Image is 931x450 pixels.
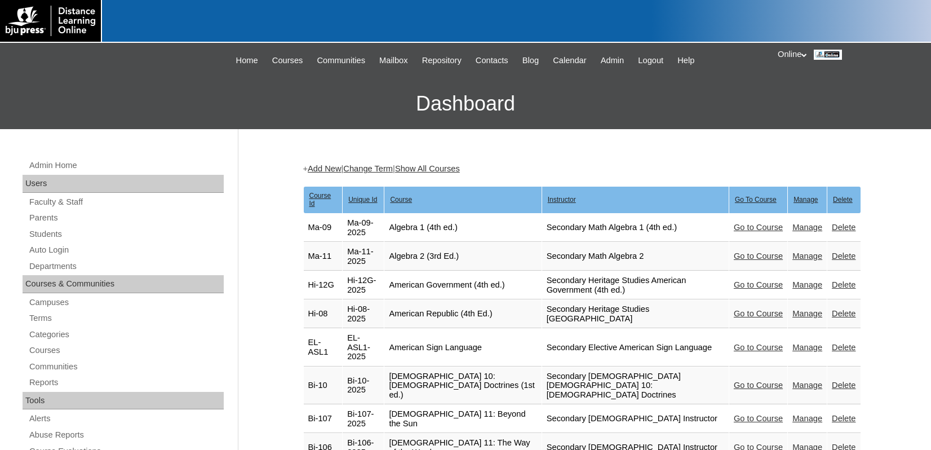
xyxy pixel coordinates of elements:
[734,223,783,232] a: Go to Course
[6,6,95,36] img: logo-white.png
[236,54,258,67] span: Home
[304,242,343,271] td: Ma-11
[28,227,224,241] a: Students
[272,54,303,67] span: Courses
[304,405,343,433] td: Bi-107
[832,309,855,318] a: Delete
[6,78,925,129] h3: Dashboard
[792,223,822,232] a: Manage
[734,414,783,423] a: Go to Course
[23,175,224,193] div: Users
[28,360,224,374] a: Communities
[542,405,729,433] td: Secondary [DEMOGRAPHIC_DATA] Instructor
[304,329,343,367] td: EL-ASL1
[792,381,822,390] a: Manage
[632,54,669,67] a: Logout
[348,196,377,204] u: Unique Id
[308,164,341,173] a: Add New
[792,343,822,352] a: Manage
[304,214,343,242] td: Ma-09
[311,54,371,67] a: Communities
[343,405,384,433] td: Bi-107-2025
[343,164,393,173] a: Change Term
[422,54,462,67] span: Repository
[792,252,822,261] a: Manage
[548,196,576,204] u: Instructor
[343,367,384,405] td: Bi-10-2025
[601,54,624,67] span: Admin
[734,280,783,289] a: Go to Course
[28,195,224,209] a: Faculty & Staff
[638,54,663,67] span: Logout
[832,223,855,232] a: Delete
[384,367,541,405] td: [DEMOGRAPHIC_DATA] 10: [DEMOGRAPHIC_DATA] Doctrines (1st ed.)
[317,54,365,67] span: Communities
[542,242,729,271] td: Secondary Math Algebra 2
[230,54,264,67] a: Home
[304,271,343,299] td: Hi-12G
[547,54,592,67] a: Calendar
[343,271,384,299] td: Hi-12G-2025
[677,54,694,67] span: Help
[476,54,508,67] span: Contacts
[384,329,541,367] td: American Sign Language
[792,280,822,289] a: Manage
[343,242,384,271] td: Ma-11-2025
[833,196,853,204] u: Delete
[384,271,541,299] td: American Government (4th ed.)
[832,280,855,289] a: Delete
[309,192,331,208] u: Course Id
[814,50,842,60] img: Online / Instructor
[832,414,855,423] a: Delete
[23,275,224,293] div: Courses & Communities
[343,300,384,328] td: Hi-08-2025
[832,343,855,352] a: Delete
[395,164,460,173] a: Show All Courses
[778,48,920,60] div: Online
[28,412,224,426] a: Alerts
[793,196,818,204] u: Manage
[384,242,541,271] td: Algebra 2 (3rd Ed.)
[28,328,224,342] a: Categories
[28,295,224,310] a: Campuses
[28,343,224,358] a: Courses
[470,54,514,67] a: Contacts
[542,329,729,367] td: Secondary Elective American Sign Language
[267,54,309,67] a: Courses
[23,392,224,410] div: Tools
[28,243,224,257] a: Auto Login
[595,54,630,67] a: Admin
[734,252,783,261] a: Go to Course
[343,214,384,242] td: Ma-09-2025
[28,376,224,390] a: Reports
[390,196,412,204] u: Course
[542,367,729,405] td: Secondary [DEMOGRAPHIC_DATA] [DEMOGRAPHIC_DATA] 10: [DEMOGRAPHIC_DATA] Doctrines
[672,54,700,67] a: Help
[542,271,729,299] td: Secondary Heritage Studies American Government (4th ed.)
[734,309,783,318] a: Go to Course
[384,300,541,328] td: American Republic (4th Ed.)
[542,214,729,242] td: Secondary Math Algebra 1 (4th ed.)
[28,428,224,442] a: Abuse Reports
[734,381,783,390] a: Go to Course
[384,214,541,242] td: Algebra 1 (4th ed.)
[28,158,224,173] a: Admin Home
[374,54,414,67] a: Mailbox
[28,311,224,325] a: Terms
[832,381,855,390] a: Delete
[735,196,777,204] u: Go To Course
[28,211,224,225] a: Parents
[343,329,384,367] td: EL-ASL1-2025
[517,54,544,67] a: Blog
[553,54,586,67] span: Calendar
[522,54,539,67] span: Blog
[792,414,822,423] a: Manage
[304,367,343,405] td: Bi-10
[792,309,822,318] a: Manage
[379,54,408,67] span: Mailbox
[304,300,343,328] td: Hi-08
[832,252,855,261] a: Delete
[28,259,224,273] a: Departments
[416,54,467,67] a: Repository
[384,405,541,433] td: [DEMOGRAPHIC_DATA] 11: Beyond the Sun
